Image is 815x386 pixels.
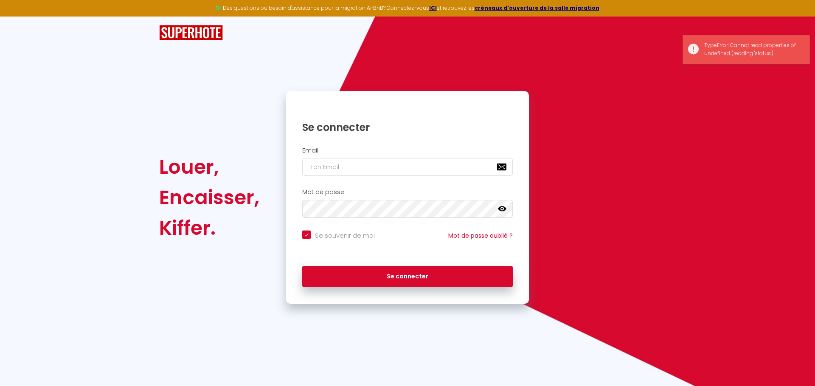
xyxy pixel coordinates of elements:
[302,147,513,154] h2: Email
[302,121,513,134] h1: Se connecter
[302,266,513,287] button: Se connecter
[302,189,513,196] h2: Mot de passe
[159,213,259,243] div: Kiffer.
[475,4,599,11] a: créneaux d'ouverture de la salle migration
[429,4,437,11] a: ICI
[704,42,801,58] div: TypeError: Cannot read properties of undefined (reading 'status')
[159,152,259,182] div: Louer,
[159,182,259,213] div: Encaisser,
[302,158,513,176] input: Ton Email
[159,25,223,41] img: SuperHote logo
[448,231,513,240] a: Mot de passe oublié ?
